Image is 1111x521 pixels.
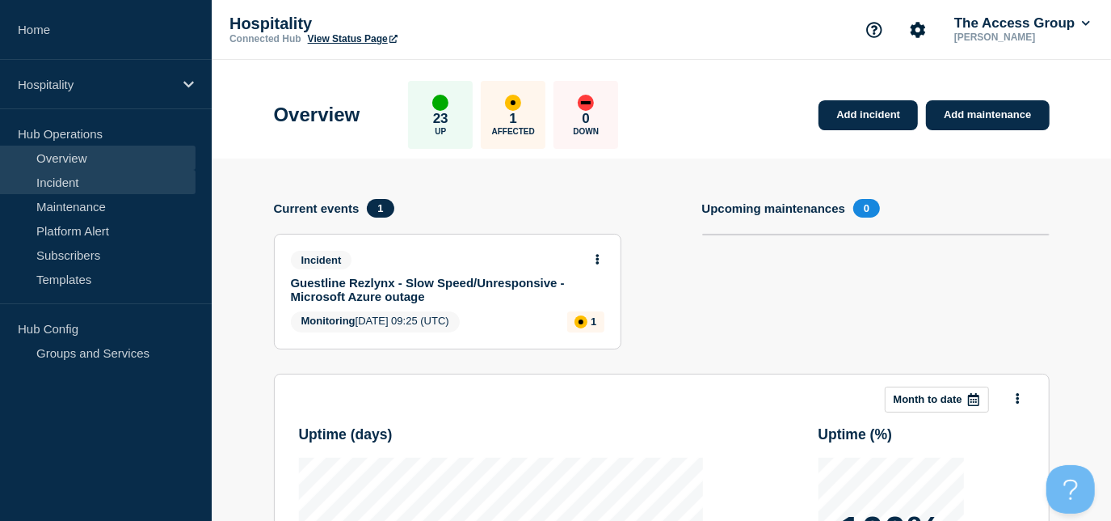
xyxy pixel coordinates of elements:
[492,127,535,136] p: Affected
[951,15,1093,32] button: The Access Group
[299,426,393,443] h3: Uptime ( days )
[819,100,918,130] a: Add incident
[291,251,352,269] span: Incident
[926,100,1049,130] a: Add maintenance
[901,13,935,47] button: Account settings
[885,387,989,413] button: Month to date
[229,15,553,33] p: Hospitality
[367,199,393,218] span: 1
[857,13,891,47] button: Support
[308,33,398,44] a: View Status Page
[301,315,356,327] span: Monitoring
[1046,465,1095,514] iframe: Help Scout Beacon - Open
[18,78,173,91] p: Hospitality
[505,95,521,111] div: affected
[432,95,448,111] div: up
[229,33,301,44] p: Connected Hub
[574,316,587,328] div: affected
[510,111,517,127] p: 1
[291,276,583,303] a: Guestline Rezlynx - Slow Speed/Unresponsive - Microsoft Azure outage
[951,32,1093,43] p: [PERSON_NAME]
[435,127,446,136] p: Up
[573,127,599,136] p: Down
[578,95,594,111] div: down
[819,426,893,443] h3: Uptime ( % )
[591,316,596,328] p: 1
[274,104,360,126] h1: Overview
[291,311,460,333] span: [DATE] 09:25 (UTC)
[583,111,590,127] p: 0
[433,111,448,127] p: 23
[894,393,962,405] p: Month to date
[853,199,880,218] span: 0
[702,201,846,215] h4: Upcoming maintenances
[274,201,360,215] h4: Current events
